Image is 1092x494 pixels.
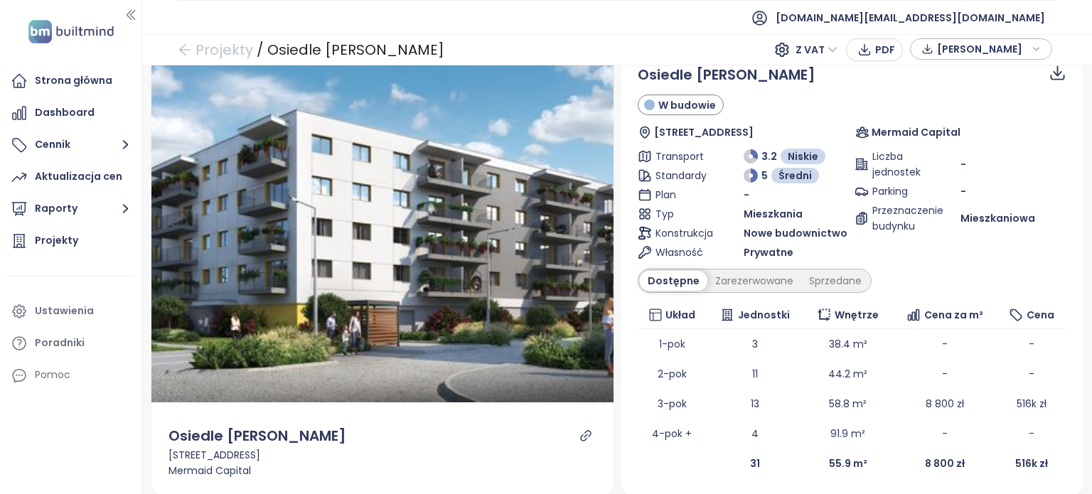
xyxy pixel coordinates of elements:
b: 516k zł [1015,456,1048,471]
span: - [1029,426,1034,441]
div: Osiedle [PERSON_NAME] [168,425,346,447]
span: Osiedle [PERSON_NAME] [638,65,815,85]
span: [DOMAIN_NAME][EMAIL_ADDRESS][DOMAIN_NAME] [776,1,1045,35]
span: Mermaid Capital [872,124,960,140]
span: Własność [655,245,708,260]
span: Plan [655,187,708,203]
div: Sprzedane [801,271,869,291]
td: 44.2 m² [804,359,892,389]
span: Mieszkania [744,206,803,222]
span: Z VAT [796,39,837,60]
div: Projekty [35,232,78,249]
span: Mieszkaniowa [960,210,1035,226]
span: 5 [761,168,768,183]
span: Standardy [655,168,708,183]
div: Pomoc [7,361,134,390]
b: 31 [750,456,760,471]
span: Liczba jednostek [872,149,925,180]
span: Cena za m² [924,307,983,323]
button: Raporty [7,195,134,223]
td: 3 [707,329,804,359]
span: Układ [665,307,695,323]
td: 1-pok [638,329,707,359]
td: 4-pok + [638,419,707,449]
span: [PERSON_NAME] [937,38,1029,60]
div: Zarezerwowane [707,271,801,291]
div: button [918,38,1044,60]
span: Prywatne [744,245,793,260]
span: Konstrukcja [655,225,708,241]
a: Strona główna [7,67,134,95]
b: 55.9 m² [829,456,867,471]
span: Przeznaczenie budynku [872,203,925,234]
td: 11 [707,359,804,389]
div: Poradniki [35,334,85,352]
td: 38.4 m² [804,329,892,359]
a: Dashboard [7,99,134,127]
div: / [257,37,264,63]
span: Typ [655,206,708,222]
span: - [942,426,948,441]
div: Osiedle [PERSON_NAME] [267,37,444,63]
a: link [579,429,592,442]
span: Średni [778,168,812,183]
b: 8 800 zł [925,456,965,471]
span: - [1029,337,1034,351]
span: Jednostki [738,307,790,323]
div: Aktualizacja cen [35,168,122,186]
span: 8 800 zł [926,397,964,411]
div: [STREET_ADDRESS] [168,447,597,463]
td: 3-pok [638,389,707,419]
td: 4 [707,419,804,449]
span: - [960,156,966,172]
span: PDF [875,42,895,58]
div: Ustawienia [35,302,94,320]
span: Cena [1027,307,1054,323]
span: Nowe budownictwo [744,225,847,241]
a: Poradniki [7,329,134,358]
span: [STREET_ADDRESS] [654,124,754,140]
span: - [1029,367,1034,381]
a: Projekty [7,227,134,255]
span: - [744,187,749,203]
span: arrow-left [178,43,192,57]
span: - [942,367,948,381]
div: Dostępne [640,271,707,291]
td: 58.8 m² [804,389,892,419]
span: W budowie [658,97,716,113]
span: Wnętrze [835,307,879,323]
a: Aktualizacja cen [7,163,134,191]
td: 13 [707,389,804,419]
div: Pomoc [35,366,70,384]
button: Cennik [7,131,134,159]
span: - [960,184,966,198]
img: logo [24,17,118,46]
td: 2-pok [638,359,707,389]
span: Niskie [788,149,818,164]
td: 91.9 m² [804,419,892,449]
a: arrow-left Projekty [178,37,253,63]
span: 516k zł [1017,397,1046,411]
div: Strona główna [35,72,112,90]
span: Parking [872,183,925,199]
a: Ustawienia [7,297,134,326]
div: Dashboard [35,104,95,122]
span: 3.2 [761,149,777,164]
span: Transport [655,149,708,164]
div: Mermaid Capital [168,463,597,478]
span: - [942,337,948,351]
button: PDF [846,38,903,61]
